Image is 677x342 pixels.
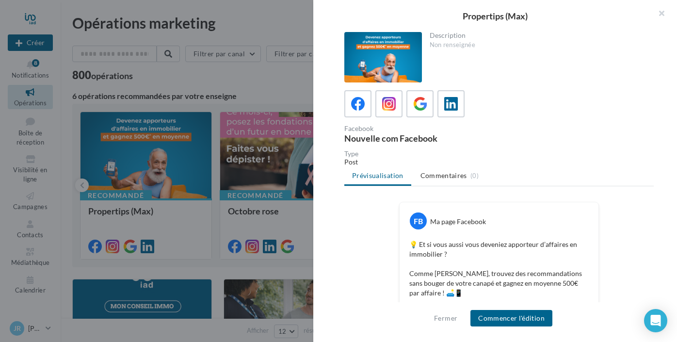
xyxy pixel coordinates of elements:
button: Fermer [430,312,461,324]
div: Facebook [344,125,495,132]
div: Type [344,150,654,157]
div: Propertips (Max) [329,12,661,20]
div: FB [410,212,427,229]
div: Ma page Facebook [430,217,486,227]
div: Non renseignée [430,41,646,49]
p: 💡 Et si vous aussi vous deveniez apporteur d’affaires en immobilier ? Comme [PERSON_NAME], trouve... [409,240,589,327]
span: Commentaires [420,171,467,180]
div: Description [430,32,646,39]
button: Commencer l'édition [470,310,552,326]
div: Nouvelle com Facebook [344,134,495,143]
span: (0) [470,172,479,179]
div: Open Intercom Messenger [644,309,667,332]
div: Post [344,157,654,167]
